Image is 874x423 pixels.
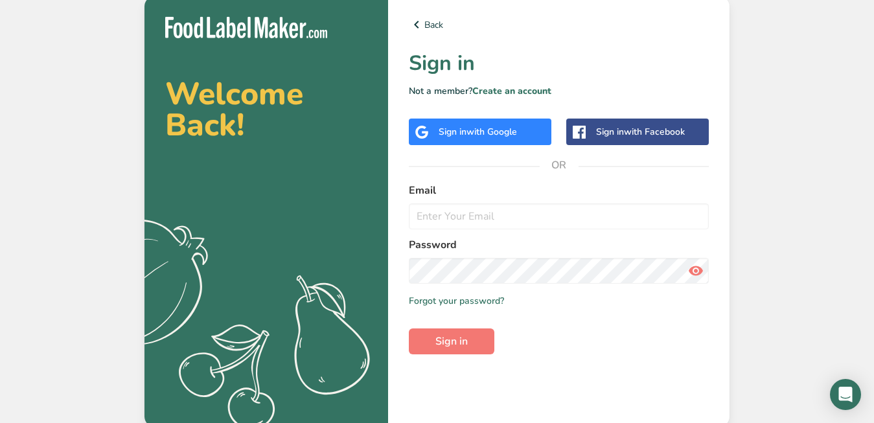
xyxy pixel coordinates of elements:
[409,203,709,229] input: Enter Your Email
[409,294,504,308] a: Forgot your password?
[409,17,709,32] a: Back
[439,125,517,139] div: Sign in
[165,17,327,38] img: Food Label Maker
[409,237,709,253] label: Password
[435,334,468,349] span: Sign in
[409,48,709,79] h1: Sign in
[409,183,709,198] label: Email
[596,125,685,139] div: Sign in
[472,85,551,97] a: Create an account
[409,84,709,98] p: Not a member?
[624,126,685,138] span: with Facebook
[165,78,367,141] h2: Welcome Back!
[466,126,517,138] span: with Google
[409,328,494,354] button: Sign in
[540,146,579,185] span: OR
[830,379,861,410] div: Open Intercom Messenger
